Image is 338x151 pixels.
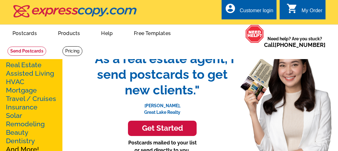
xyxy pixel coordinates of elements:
a: Remodeling [6,120,45,128]
a: Beauty [6,128,28,136]
a: Assisted Living [6,69,54,77]
i: account_circle [225,3,236,14]
i: shopping_cart [287,3,298,14]
a: Dentistry [6,137,35,145]
a: Postcards [2,25,47,40]
a: Get Started [84,121,240,136]
a: Mortgage [6,86,37,94]
div: Customer login [240,8,273,17]
a: [PHONE_NUMBER] [275,42,326,48]
a: Free Templates [124,25,181,40]
h3: Get Started [136,124,189,133]
a: Real Estate [6,61,42,69]
a: Solar [6,112,22,119]
div: My Order [301,8,322,17]
img: help [245,25,264,43]
span: "As a real estate agent, I send postcards to get new clients." [84,51,240,98]
span: Call [264,42,326,48]
p: [PERSON_NAME], Great Lake Realty [84,98,240,116]
a: Products [48,25,90,40]
a: Insurance [6,103,37,111]
span: Need help? Are you stuck? [264,36,326,48]
a: account_circle Customer login [225,7,273,15]
a: Help [91,25,123,40]
a: HVAC [6,78,24,86]
a: shopping_cart My Order [287,7,322,15]
a: Travel / Cruises [6,95,56,103]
